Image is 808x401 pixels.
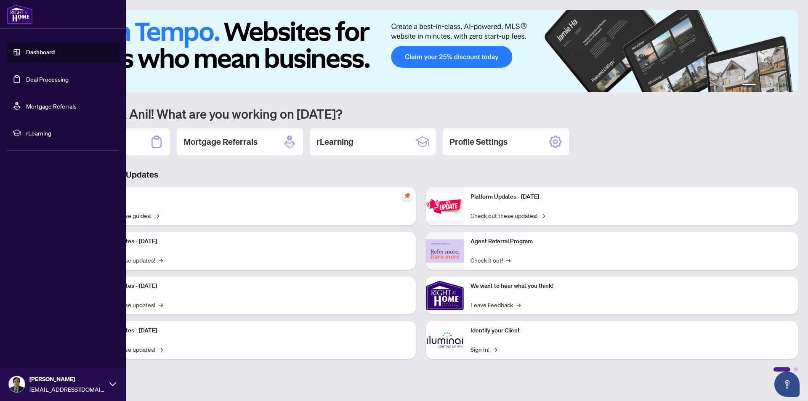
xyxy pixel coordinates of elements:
[759,84,763,87] button: 2
[516,300,521,309] span: →
[786,84,789,87] button: 6
[541,211,545,220] span: →
[26,102,77,110] a: Mortgage Referrals
[742,84,756,87] button: 1
[470,237,791,246] p: Agent Referral Program
[44,169,798,181] h3: Brokerage & Industry Updates
[159,345,163,354] span: →
[774,372,800,397] button: Open asap
[470,281,791,291] p: We want to hear what you think!
[159,300,163,309] span: →
[88,326,409,335] p: Platform Updates - [DATE]
[426,193,464,220] img: Platform Updates - June 23, 2025
[29,374,105,384] span: [PERSON_NAME]
[470,300,521,309] a: Leave Feedback→
[88,192,409,202] p: Self-Help
[44,10,798,92] img: Slide 0
[9,376,25,392] img: Profile Icon
[402,191,412,201] span: pushpin
[155,211,159,220] span: →
[159,255,163,265] span: →
[426,239,464,263] img: Agent Referral Program
[88,281,409,291] p: Platform Updates - [DATE]
[183,136,258,148] h2: Mortgage Referrals
[470,345,497,354] a: Sign In!→
[88,237,409,246] p: Platform Updates - [DATE]
[316,136,353,148] h2: rLearning
[470,255,510,265] a: Check it out!→
[44,106,798,122] h1: Welcome back Anil! What are you working on [DATE]?
[426,321,464,359] img: Identify your Client
[779,84,783,87] button: 5
[470,326,791,335] p: Identify your Client
[506,255,510,265] span: →
[470,192,791,202] p: Platform Updates - [DATE]
[426,276,464,314] img: We want to hear what you think!
[26,128,114,138] span: rLearning
[7,4,33,24] img: logo
[26,75,69,83] a: Deal Processing
[449,136,508,148] h2: Profile Settings
[766,84,769,87] button: 3
[470,211,545,220] a: Check out these updates!→
[773,84,776,87] button: 4
[26,48,55,56] a: Dashboard
[493,345,497,354] span: →
[29,385,105,394] span: [EMAIL_ADDRESS][DOMAIN_NAME]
